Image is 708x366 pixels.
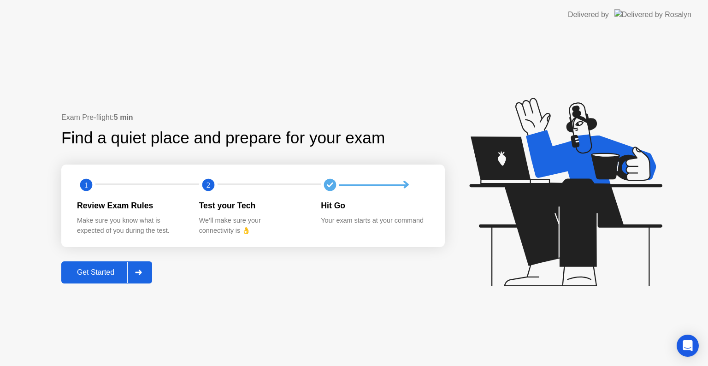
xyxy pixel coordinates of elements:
[77,216,184,236] div: Make sure you know what is expected of you during the test.
[677,335,699,357] div: Open Intercom Messenger
[614,9,691,20] img: Delivered by Rosalyn
[321,216,428,226] div: Your exam starts at your command
[64,268,127,277] div: Get Started
[77,200,184,212] div: Review Exam Rules
[199,216,307,236] div: We’ll make sure your connectivity is 👌
[321,200,428,212] div: Hit Go
[199,200,307,212] div: Test your Tech
[61,261,152,283] button: Get Started
[206,181,210,189] text: 2
[114,113,133,121] b: 5 min
[568,9,609,20] div: Delivered by
[84,181,88,189] text: 1
[61,126,386,150] div: Find a quiet place and prepare for your exam
[61,112,445,123] div: Exam Pre-flight:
